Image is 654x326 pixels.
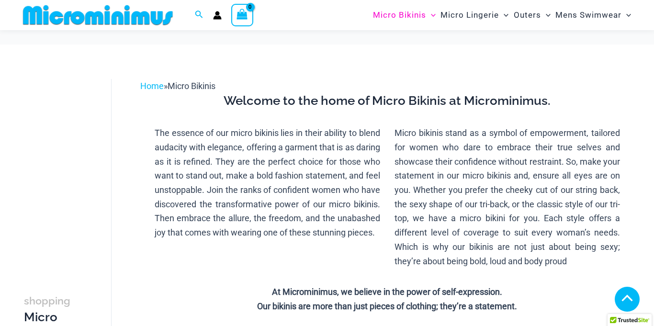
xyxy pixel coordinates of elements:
[213,11,222,20] a: Account icon link
[24,71,110,263] iframe: TrustedSite Certified
[147,93,627,109] h3: Welcome to the home of Micro Bikinis at Microminimus.
[395,126,620,268] p: Micro bikinis stand as a symbol of empowerment, tailored for women who dare to embrace their true...
[555,3,621,27] span: Mens Swimwear
[621,3,631,27] span: Menu Toggle
[140,81,164,91] a: Home
[541,3,551,27] span: Menu Toggle
[373,3,426,27] span: Micro Bikinis
[272,287,502,297] strong: At Microminimus, we believe in the power of self-expression.
[140,81,215,91] span: »
[369,1,635,29] nav: Site Navigation
[195,9,203,21] a: Search icon link
[257,301,517,311] strong: Our bikinis are more than just pieces of clothing; they’re a statement.
[553,3,633,27] a: Mens SwimwearMenu ToggleMenu Toggle
[438,3,511,27] a: Micro LingerieMenu ToggleMenu Toggle
[168,81,215,91] span: Micro Bikinis
[514,3,541,27] span: Outers
[426,3,436,27] span: Menu Toggle
[231,4,253,26] a: View Shopping Cart, empty
[440,3,499,27] span: Micro Lingerie
[155,126,380,240] p: The essence of our micro bikinis lies in their ability to blend audacity with elegance, offering ...
[371,3,438,27] a: Micro BikinisMenu ToggleMenu Toggle
[24,295,70,307] span: shopping
[499,3,508,27] span: Menu Toggle
[19,4,177,26] img: MM SHOP LOGO FLAT
[511,3,553,27] a: OutersMenu ToggleMenu Toggle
